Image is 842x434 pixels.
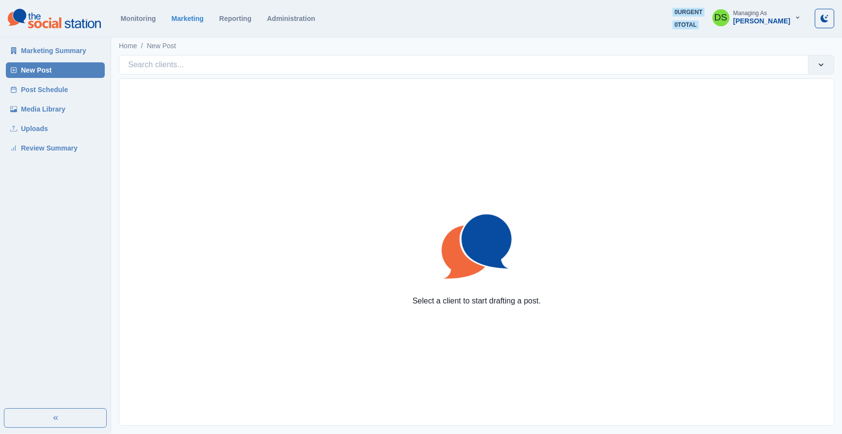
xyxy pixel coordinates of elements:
a: New Post [147,41,176,51]
span: / [141,41,143,51]
div: Select a client to start drafting a post. [412,198,540,307]
a: Uploads [6,121,105,136]
img: ssLogoSVG.f144a2481ffb055bcdd00c89108cbcb7.svg [428,198,525,295]
div: Dakota Saunders [714,6,727,29]
a: Post Schedule [6,82,105,97]
button: Toggle Mode [815,9,834,28]
a: New Post [6,62,105,78]
img: logoTextSVG.62801f218bc96a9b266caa72a09eb111.svg [8,9,101,28]
nav: breadcrumb [119,41,176,51]
a: Administration [267,15,315,22]
button: Expand [4,408,107,428]
span: 0 total [672,20,699,29]
button: Managing As[PERSON_NAME] [705,8,809,27]
a: Reporting [219,15,251,22]
span: 0 urgent [672,8,704,17]
a: Home [119,41,137,51]
a: Monitoring [120,15,155,22]
div: Managing As [733,10,767,17]
a: Marketing [172,15,204,22]
a: Review Summary [6,140,105,156]
a: Marketing Summary [6,43,105,58]
div: [PERSON_NAME] [733,17,790,25]
a: Media Library [6,101,105,117]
